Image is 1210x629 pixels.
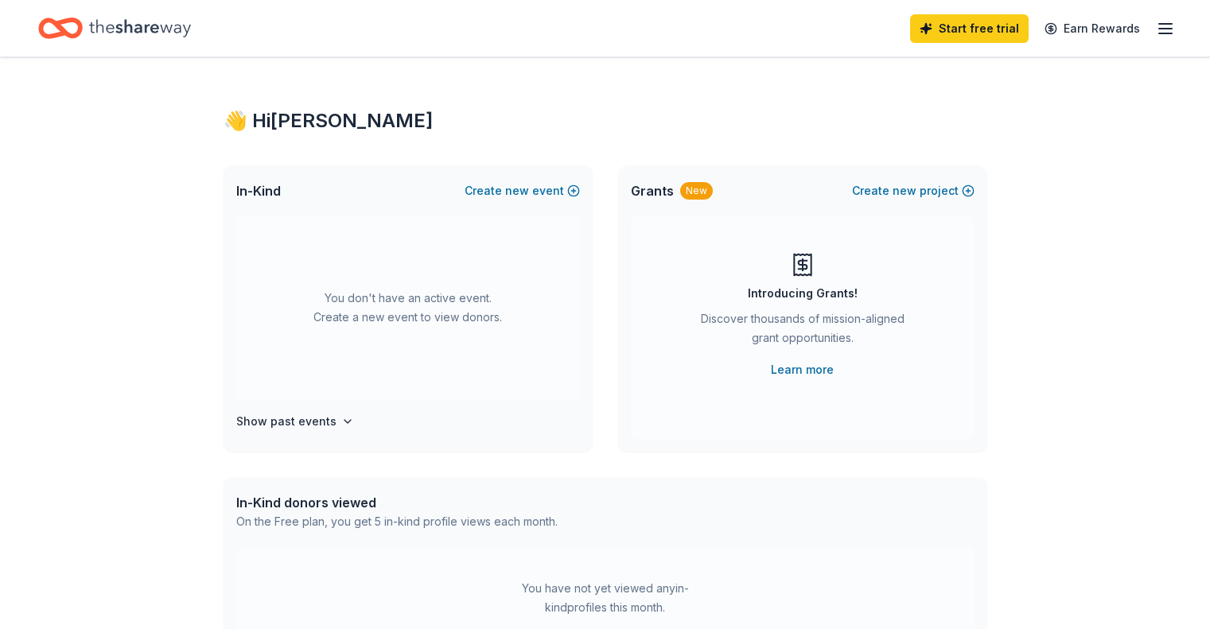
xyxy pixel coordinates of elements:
[771,360,834,379] a: Learn more
[631,181,674,200] span: Grants
[38,10,191,47] a: Home
[694,309,911,354] div: Discover thousands of mission-aligned grant opportunities.
[506,579,705,617] div: You have not yet viewed any in-kind profiles this month.
[236,512,558,531] div: On the Free plan, you get 5 in-kind profile views each month.
[236,493,558,512] div: In-Kind donors viewed
[465,181,580,200] button: Createnewevent
[505,181,529,200] span: new
[1035,14,1150,43] a: Earn Rewards
[893,181,916,200] span: new
[852,181,975,200] button: Createnewproject
[748,284,858,303] div: Introducing Grants!
[236,412,354,431] button: Show past events
[236,181,281,200] span: In-Kind
[910,14,1029,43] a: Start free trial
[236,412,337,431] h4: Show past events
[224,108,987,134] div: 👋 Hi [PERSON_NAME]
[680,182,713,200] div: New
[236,216,580,399] div: You don't have an active event. Create a new event to view donors.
